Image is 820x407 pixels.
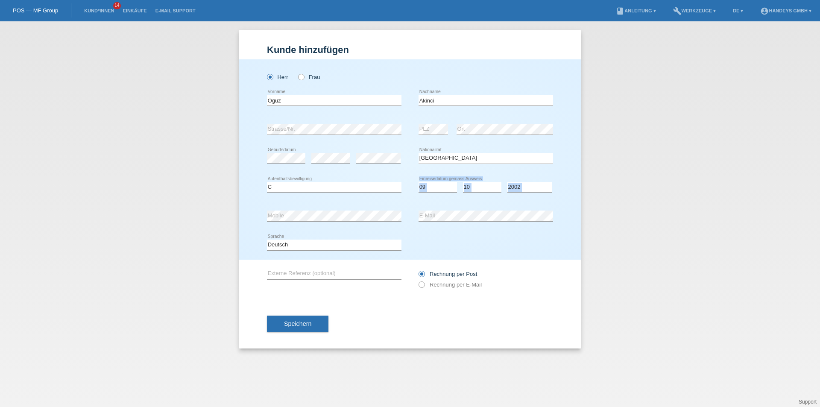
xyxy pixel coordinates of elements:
[729,8,747,13] a: DE ▾
[673,7,682,15] i: build
[419,271,477,277] label: Rechnung per Post
[298,74,304,79] input: Frau
[760,7,769,15] i: account_circle
[151,8,200,13] a: E-Mail Support
[419,271,424,281] input: Rechnung per Post
[298,74,320,80] label: Frau
[669,8,720,13] a: buildWerkzeuge ▾
[616,7,624,15] i: book
[419,281,424,292] input: Rechnung per E-Mail
[80,8,118,13] a: Kund*innen
[284,320,311,327] span: Speichern
[267,44,553,55] h1: Kunde hinzufügen
[267,316,328,332] button: Speichern
[113,2,121,9] span: 14
[799,399,817,405] a: Support
[267,74,288,80] label: Herr
[612,8,660,13] a: bookAnleitung ▾
[13,7,58,14] a: POS — MF Group
[756,8,816,13] a: account_circleHandeys GmbH ▾
[267,74,272,79] input: Herr
[419,281,482,288] label: Rechnung per E-Mail
[118,8,151,13] a: Einkäufe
